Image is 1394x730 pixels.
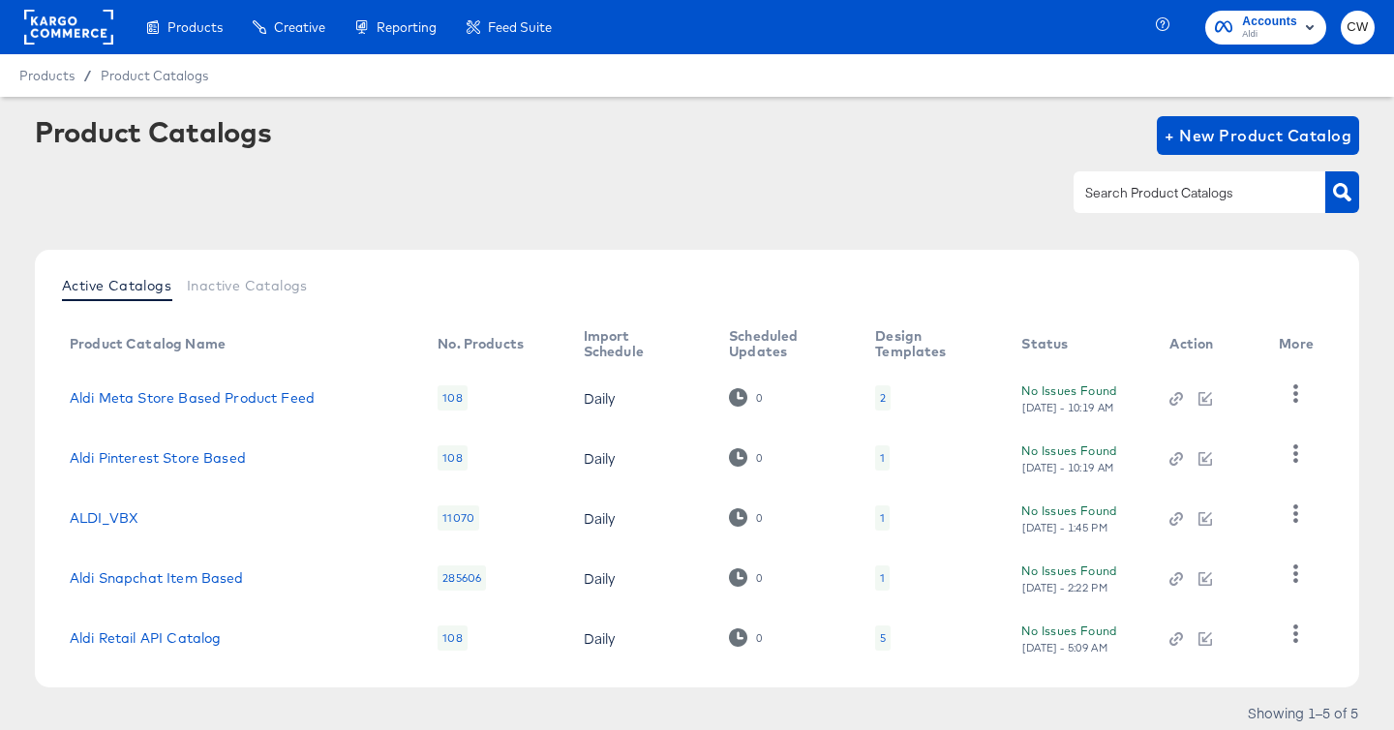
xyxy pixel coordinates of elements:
[875,565,890,591] div: 1
[438,385,467,411] div: 108
[755,391,763,405] div: 0
[438,336,524,351] div: No. Products
[274,19,325,35] span: Creative
[880,450,885,466] div: 1
[729,388,763,407] div: 0
[875,328,983,359] div: Design Templates
[101,68,208,83] a: Product Catalogs
[729,328,836,359] div: Scheduled Updates
[875,625,891,651] div: 5
[880,630,886,646] div: 5
[19,68,75,83] span: Products
[568,548,713,608] td: Daily
[1247,706,1359,719] div: Showing 1–5 of 5
[377,19,437,35] span: Reporting
[568,368,713,428] td: Daily
[1165,122,1351,149] span: + New Product Catalog
[875,445,890,471] div: 1
[438,565,486,591] div: 285606
[755,511,763,525] div: 0
[438,445,467,471] div: 108
[729,628,763,647] div: 0
[875,505,890,531] div: 1
[75,68,101,83] span: /
[1157,116,1359,155] button: + New Product Catalog
[755,571,763,585] div: 0
[70,510,138,526] a: ALDI_VBX
[438,625,467,651] div: 108
[729,448,763,467] div: 0
[568,608,713,668] td: Daily
[1263,321,1337,368] th: More
[62,278,171,293] span: Active Catalogs
[35,116,271,147] div: Product Catalogs
[1205,11,1326,45] button: AccountsAldi
[755,451,763,465] div: 0
[1242,12,1297,32] span: Accounts
[70,570,244,586] a: Aldi Snapchat Item Based
[187,278,308,293] span: Inactive Catalogs
[729,568,763,587] div: 0
[568,488,713,548] td: Daily
[1081,182,1288,204] input: Search Product Catalogs
[70,450,246,466] a: Aldi Pinterest Store Based
[488,19,552,35] span: Feed Suite
[880,390,886,406] div: 2
[70,630,221,646] a: Aldi Retail API Catalog
[1006,321,1154,368] th: Status
[584,328,690,359] div: Import Schedule
[438,505,479,531] div: 11070
[880,570,885,586] div: 1
[1341,11,1375,45] button: CW
[70,390,315,406] a: Aldi Meta Store Based Product Feed
[568,428,713,488] td: Daily
[755,631,763,645] div: 0
[70,336,226,351] div: Product Catalog Name
[1154,321,1263,368] th: Action
[167,19,223,35] span: Products
[1349,16,1367,39] span: CW
[729,508,763,527] div: 0
[875,385,891,411] div: 2
[880,510,885,526] div: 1
[1242,27,1297,43] span: Aldi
